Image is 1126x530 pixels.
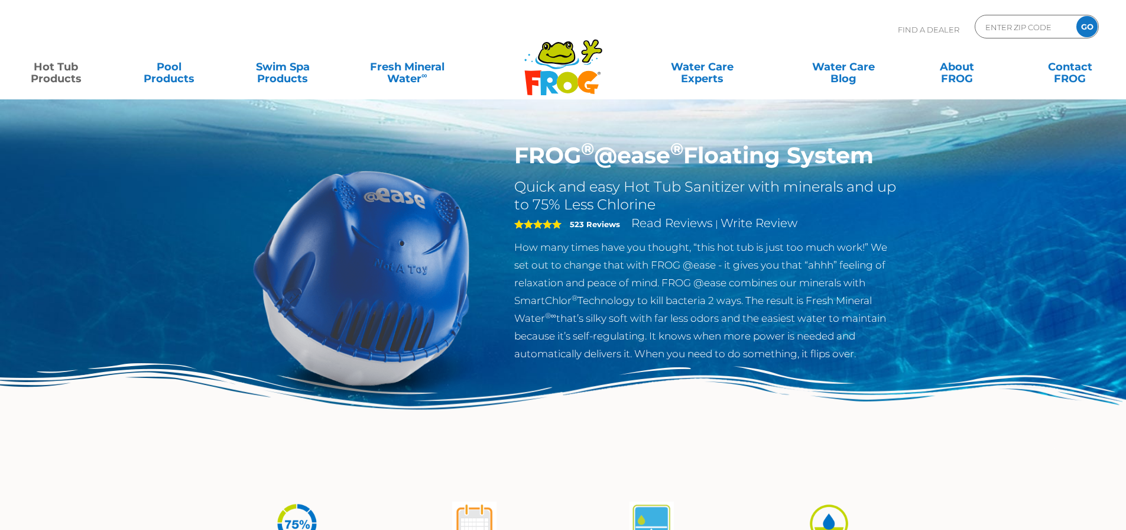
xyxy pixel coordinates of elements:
img: Frog Products Logo [518,24,609,96]
span: | [715,218,718,230]
a: Swim SpaProducts [239,55,327,79]
sup: ® [572,293,577,302]
h1: FROG @ease Floating System [514,142,900,169]
a: AboutFROG [913,55,1001,79]
a: Write Review [721,216,797,230]
span: 5 [514,219,562,229]
strong: 523 Reviews [570,219,620,229]
a: ContactFROG [1026,55,1114,79]
sup: ® [670,138,683,159]
p: How many times have you thought, “this hot tub is just too much work!” We set out to change that ... [514,238,900,363]
sup: ®∞ [545,311,556,320]
input: GO [1076,16,1098,37]
img: hot-tub-product-atease-system.png [226,142,497,413]
sup: ∞ [421,70,427,80]
a: Hot TubProducts [12,55,100,79]
a: PoolProducts [125,55,213,79]
p: Find A Dealer [898,15,959,44]
a: Read Reviews [631,216,713,230]
a: Fresh MineralWater∞ [352,55,462,79]
h2: Quick and easy Hot Tub Sanitizer with minerals and up to 75% Less Chlorine [514,178,900,214]
a: Water CareExperts [631,55,774,79]
sup: ® [581,138,594,159]
a: Water CareBlog [799,55,887,79]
